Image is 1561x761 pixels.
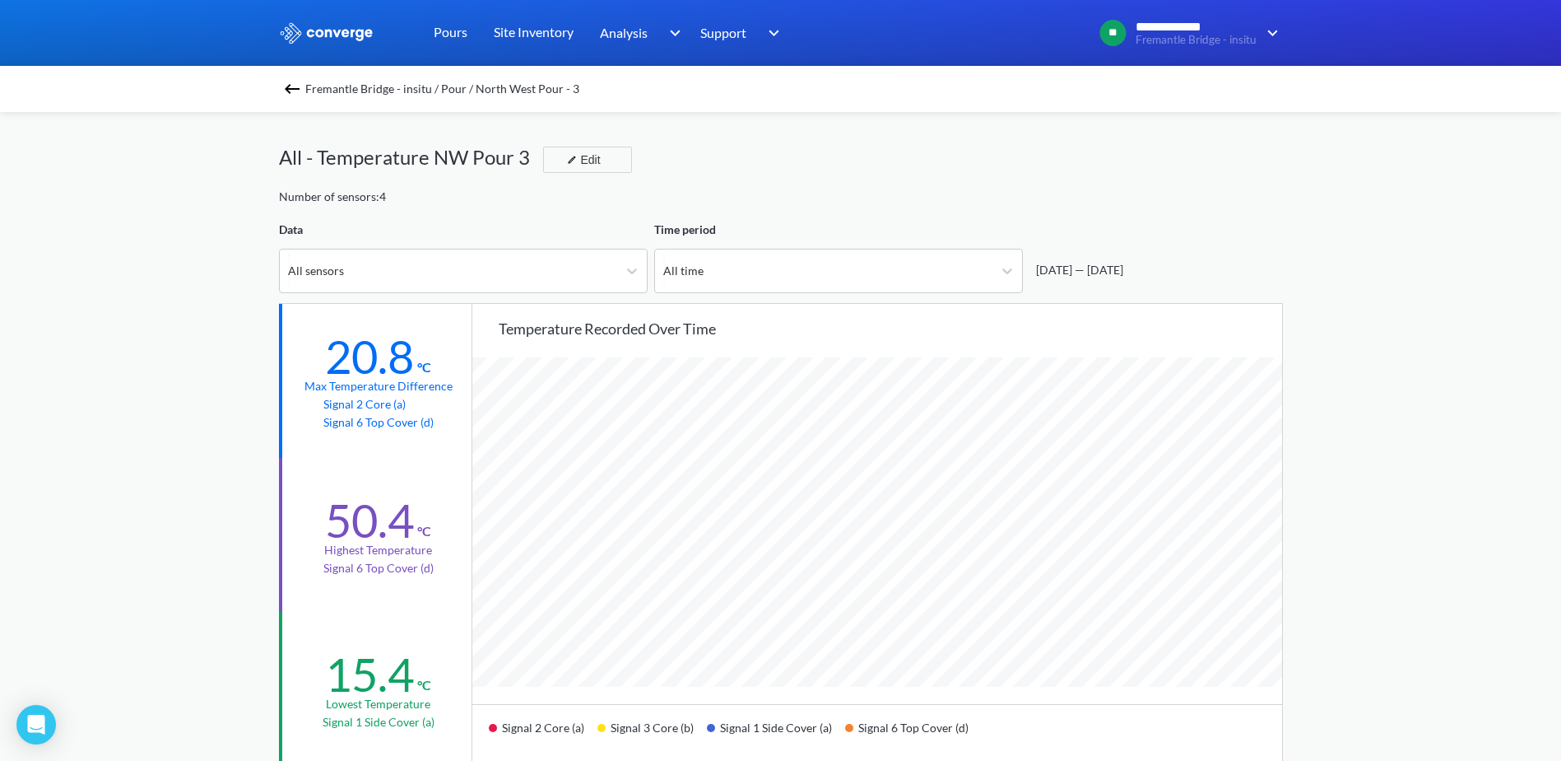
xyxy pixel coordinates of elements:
div: Temperature recorded over time [499,317,1282,340]
img: backspace.svg [282,79,302,99]
div: Highest temperature [324,541,432,559]
div: Number of sensors: 4 [279,188,386,206]
img: downArrow.svg [1257,23,1283,43]
div: All sensors [288,262,344,280]
img: logo_ewhite.svg [279,22,374,44]
div: Open Intercom Messenger [16,705,56,745]
span: Support [700,22,746,43]
span: Fremantle Bridge - insitu [1136,34,1257,46]
div: 50.4 [325,493,414,549]
p: Signal 6 Top Cover (d) [323,413,434,432]
div: Signal 1 Side Cover (a) [707,715,845,754]
div: All time [663,262,704,280]
div: 20.8 [325,329,414,385]
img: downArrow.svg [758,23,784,43]
div: Lowest temperature [326,695,430,713]
p: Signal 1 Side Cover (a) [323,713,434,731]
span: Analysis [600,22,648,43]
span: Fremantle Bridge - insitu / Pour / North West Pour - 3 [305,77,579,100]
div: Max temperature difference [304,377,453,395]
p: Signal 2 Core (a) [323,395,434,413]
div: [DATE] — [DATE] [1029,261,1123,279]
button: Edit [543,147,632,173]
div: Signal 3 Core (b) [597,715,707,754]
div: Signal 2 Core (a) [489,715,597,754]
img: downArrow.svg [658,23,685,43]
div: Time period [654,221,1023,239]
img: edit-icon.svg [567,155,577,165]
div: 15.4 [325,647,414,703]
div: Edit [560,150,603,170]
div: Signal 6 Top Cover (d) [845,715,982,754]
div: Data [279,221,648,239]
div: All - Temperature NW Pour 3 [279,142,543,173]
p: Signal 6 Top Cover (d) [323,559,434,577]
